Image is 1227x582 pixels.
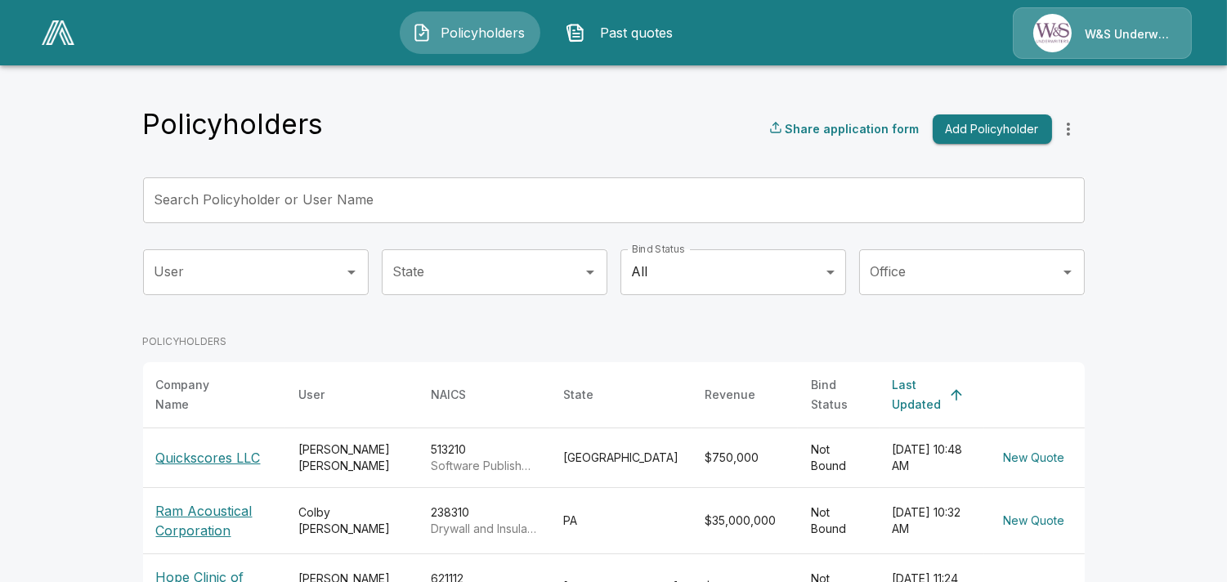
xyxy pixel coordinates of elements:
[431,385,466,405] div: NAICS
[592,23,682,43] span: Past quotes
[400,11,540,54] button: Policyholders IconPolicyholders
[431,458,537,474] p: Software Publishers
[880,428,984,487] td: [DATE] 10:48 AM
[933,114,1052,145] button: Add Policyholder
[632,242,685,256] label: Bind Status
[1033,14,1072,52] img: Agency Icon
[298,385,325,405] div: User
[692,487,798,553] td: $35,000,000
[550,428,692,487] td: [GEOGRAPHIC_DATA]
[566,23,585,43] img: Past quotes Icon
[431,504,537,537] div: 238310
[156,375,243,414] div: Company Name
[550,487,692,553] td: PA
[579,261,602,284] button: Open
[156,501,272,540] p: Ram Acoustical Corporation
[798,428,880,487] td: Not Bound
[786,120,920,137] p: Share application form
[431,521,537,537] p: Drywall and Insulation Contractors
[798,362,880,428] th: Bind Status
[553,11,694,54] button: Past quotes IconPast quotes
[620,249,846,295] div: All
[298,504,405,537] div: Colby [PERSON_NAME]
[563,385,593,405] div: State
[298,441,405,474] div: [PERSON_NAME] [PERSON_NAME]
[143,107,324,141] h4: Policyholders
[705,385,755,405] div: Revenue
[1052,113,1085,145] button: more
[926,114,1052,145] a: Add Policyholder
[893,375,942,414] div: Last Updated
[143,334,1085,349] p: POLICYHOLDERS
[156,448,272,468] p: Quickscores LLC
[997,506,1072,536] button: New Quote
[412,23,432,43] img: Policyholders Icon
[880,487,984,553] td: [DATE] 10:32 AM
[42,20,74,45] img: AA Logo
[692,428,798,487] td: $750,000
[438,23,528,43] span: Policyholders
[798,487,880,553] td: Not Bound
[1013,7,1192,59] a: Agency IconW&S Underwriters
[997,443,1072,473] button: New Quote
[1056,261,1079,284] button: Open
[1085,26,1171,43] p: W&S Underwriters
[431,441,537,474] div: 513210
[340,261,363,284] button: Open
